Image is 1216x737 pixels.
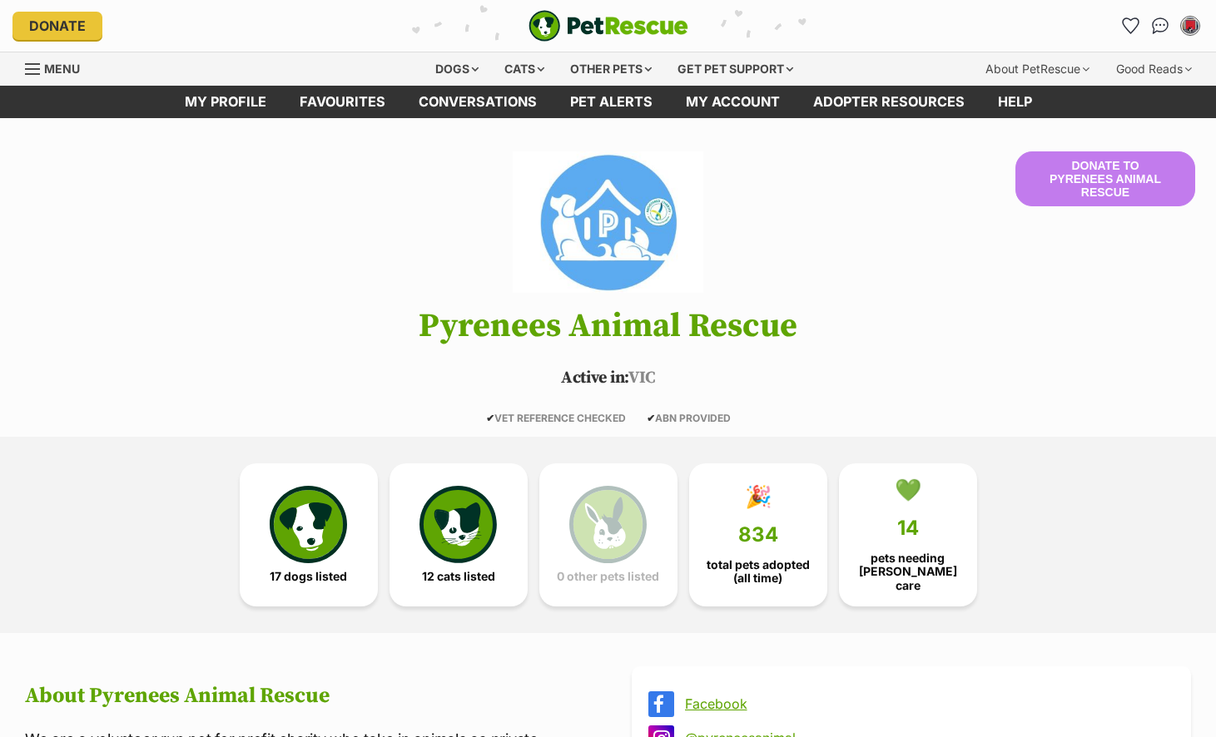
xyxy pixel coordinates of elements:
div: Other pets [558,52,663,86]
div: Dogs [424,52,490,86]
a: Menu [25,52,92,82]
a: Favourites [1117,12,1144,39]
a: Adopter resources [797,86,981,118]
span: 17 dogs listed [270,570,347,583]
img: Pyrenees Animal Rescue [513,151,702,293]
img: petrescue-icon-eee76f85a60ef55c4a1927667547b313a7c0e82042636edf73dce9c88f694885.svg [270,486,346,562]
img: logo-e224e6f780fb5917bec1dbf3a21bbac754714ae5b6737aabdf751b685950b380.svg [529,10,688,42]
div: About PetRescue [974,52,1101,86]
div: Cats [493,52,556,86]
img: bunny-icon-b786713a4a21a2fe6d13e954f4cb29d131f1b31f8a74b52ca2c6d2999bc34bbe.svg [569,486,646,562]
div: Good Reads [1104,52,1204,86]
a: 17 dogs listed [240,463,378,606]
a: PetRescue [529,10,688,42]
img: Sandra Goh profile pic [1182,17,1199,34]
ul: Account quick links [1117,12,1204,39]
span: 0 other pets listed [557,570,659,583]
a: Conversations [1147,12,1174,39]
a: conversations [402,86,553,118]
span: Active in: [561,368,628,388]
span: VET REFERENCE CHECKED [486,412,626,424]
span: total pets adopted (all time) [703,558,813,585]
a: My account [669,86,797,118]
div: 🎉 [745,484,772,509]
img: chat-41dd97257d64d25036548639549fe6c8038ab92f7586957e7f3b1b290dea8141.svg [1152,17,1169,34]
span: pets needing [PERSON_NAME] care [853,552,963,591]
a: Facebook [685,696,1168,711]
a: Donate [12,12,102,40]
span: 12 cats listed [422,570,495,583]
a: 12 cats listed [390,463,528,606]
a: 🎉 834 total pets adopted (all time) [689,463,827,606]
a: Help [981,86,1049,118]
div: 💚 [895,477,921,502]
a: 0 other pets listed [539,463,677,606]
button: My account [1177,12,1204,39]
icon: ✔ [647,412,655,424]
div: Get pet support [666,52,805,86]
img: cat-icon-068c71abf8fe30c970a85cd354bc8e23425d12f6e8612795f06af48be43a487a.svg [419,486,496,562]
span: ABN PROVIDED [647,412,731,424]
a: 💚 14 pets needing [PERSON_NAME] care [839,463,977,606]
span: 834 [738,523,778,547]
a: Favourites [283,86,402,118]
span: Menu [44,62,80,76]
icon: ✔ [486,412,494,424]
span: 14 [897,517,919,540]
a: Pet alerts [553,86,669,118]
h2: About Pyrenees Animal Rescue [25,684,584,709]
button: Donate to Pyrenees Animal Rescue [1015,151,1195,206]
a: My profile [168,86,283,118]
